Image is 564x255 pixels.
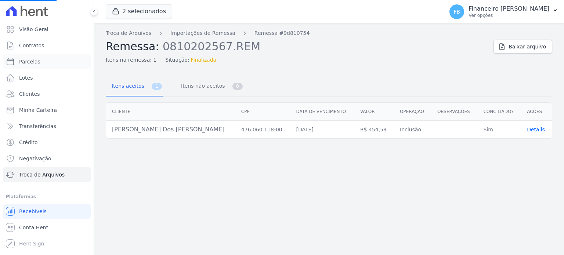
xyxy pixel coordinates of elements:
a: Baixar arquivo [493,40,552,54]
td: R$ 454,59 [354,121,394,139]
th: Ações [521,103,552,121]
button: 2 selecionados [106,4,172,18]
a: Itens aceitos 1 [106,77,163,96]
th: Cliente [106,103,235,121]
a: Clientes [3,87,91,101]
a: Lotes [3,70,91,85]
p: Financeiro [PERSON_NAME] [469,5,549,12]
span: Parcelas [19,58,40,65]
span: 1 [152,83,162,90]
span: Crédito [19,139,38,146]
span: Negativação [19,155,51,162]
td: 476.060.118-00 [235,121,290,139]
th: Conciliado? [477,103,521,121]
span: Visão Geral [19,26,48,33]
span: Itens aceitos [107,79,146,93]
a: Crédito [3,135,91,150]
th: Valor [354,103,394,121]
span: Baixar arquivo [509,43,546,50]
a: Conta Hent [3,220,91,235]
p: Ver opções [469,12,549,18]
span: Minha Carteira [19,106,57,114]
th: Observações [431,103,478,121]
a: Minha Carteira [3,103,91,117]
div: Plataformas [6,192,88,201]
span: Remessa: [106,40,159,53]
td: Inclusão [394,121,431,139]
a: Negativação [3,151,91,166]
a: Remessa #9d810754 [254,29,310,37]
span: Situação: [165,56,189,64]
span: Clientes [19,90,40,98]
span: Itens não aceitos [177,79,226,93]
span: Troca de Arquivos [19,171,65,178]
td: [DATE] [290,121,354,139]
td: [PERSON_NAME] Dos [PERSON_NAME] [106,121,235,139]
th: Data de vencimento [290,103,354,121]
a: Visão Geral [3,22,91,37]
span: Finalizada [191,56,217,64]
a: Recebíveis [3,204,91,219]
th: CPF [235,103,290,121]
a: Parcelas [3,54,91,69]
nav: Breadcrumb [106,29,488,37]
a: Transferências [3,119,91,134]
span: FB [453,9,460,14]
a: Details [527,127,545,132]
span: Itens na remessa: 1 [106,56,156,64]
span: 0810202567.REM [163,39,260,53]
span: Lotes [19,74,33,81]
a: Importações de Remessa [170,29,235,37]
button: FB Financeiro [PERSON_NAME] Ver opções [444,1,564,22]
a: Contratos [3,38,91,53]
span: Recebíveis [19,208,47,215]
span: 0 [232,83,243,90]
a: Troca de Arquivos [106,29,151,37]
span: Conta Hent [19,224,48,231]
td: Sim [477,121,521,139]
th: Operação [394,103,431,121]
span: Transferências [19,123,56,130]
nav: Tab selector [106,77,244,96]
a: Troca de Arquivos [3,167,91,182]
span: Contratos [19,42,44,49]
span: translation missing: pt-BR.manager.charges.file_imports.show.table_row.details [527,127,545,132]
a: Itens não aceitos 0 [175,77,244,96]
